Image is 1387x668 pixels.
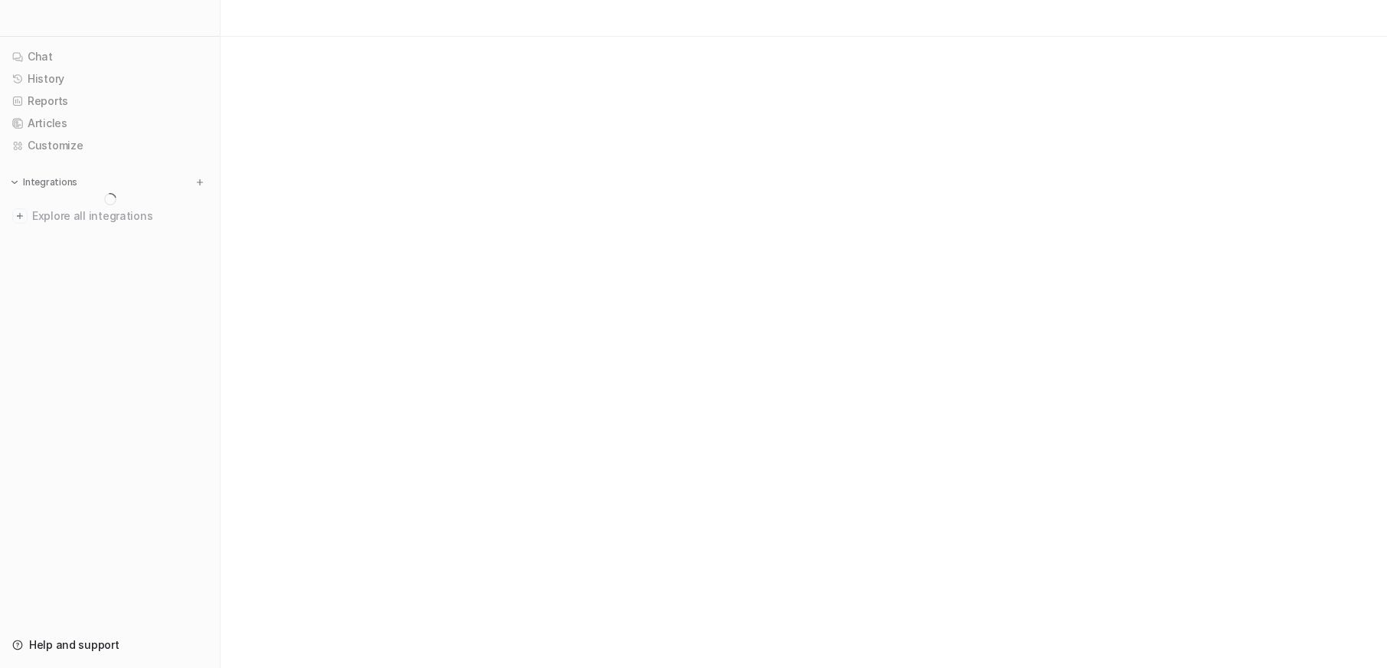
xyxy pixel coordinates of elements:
button: Integrations [6,175,82,190]
a: Customize [6,135,214,156]
a: Articles [6,113,214,134]
p: Integrations [23,176,77,188]
img: expand menu [9,177,20,188]
a: Chat [6,46,214,67]
a: Explore all integrations [6,205,214,227]
img: menu_add.svg [195,177,205,188]
span: Explore all integrations [32,204,208,228]
a: Reports [6,90,214,112]
a: Help and support [6,634,214,656]
a: History [6,68,214,90]
img: explore all integrations [12,208,28,224]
